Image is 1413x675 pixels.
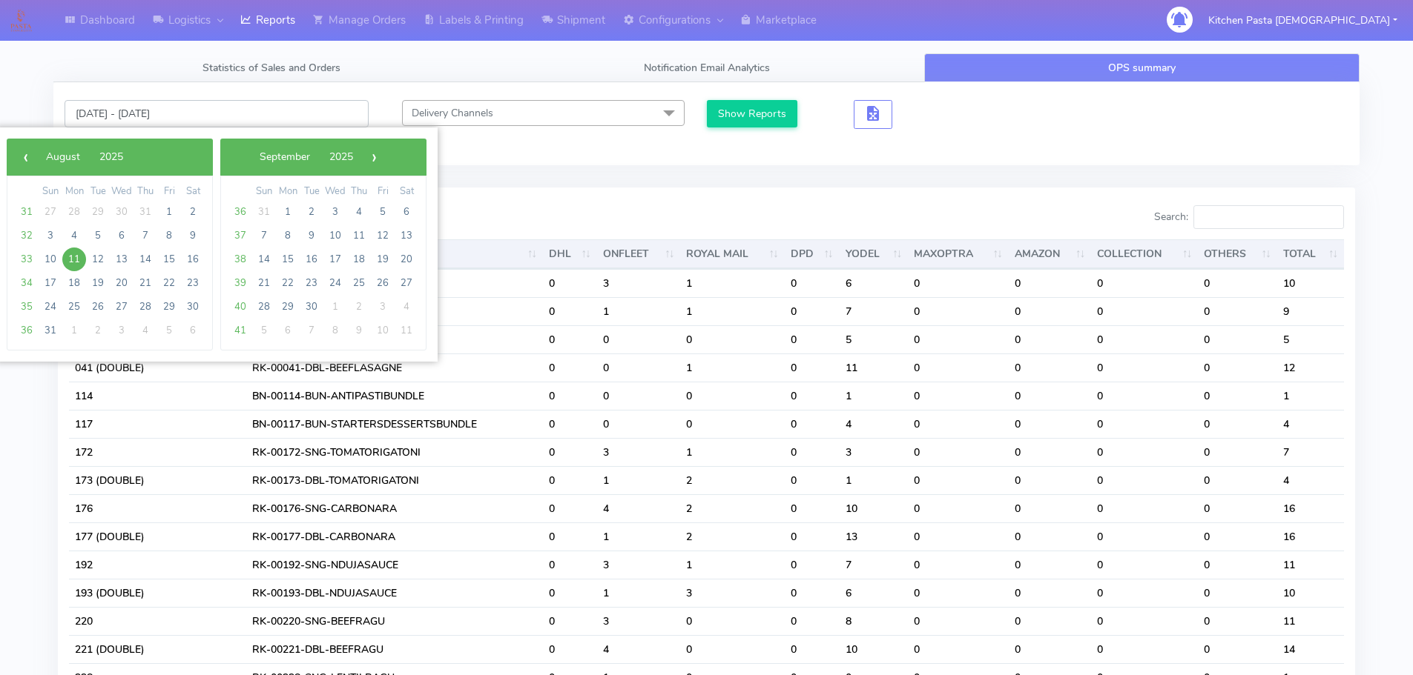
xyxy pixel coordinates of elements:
span: 39 [228,271,252,295]
td: 0 [543,551,597,579]
td: 0 [1009,607,1092,635]
span: 16 [181,247,205,271]
td: 0 [1198,579,1277,607]
td: 220 [69,607,246,635]
span: 23 [300,271,323,295]
span: 20 [395,247,418,271]
th: weekday [62,184,86,200]
span: 17 [323,247,347,271]
span: 11 [62,247,86,271]
td: 173 (DOUBLE) [69,466,246,494]
td: 11 [840,353,909,382]
span: 28 [252,295,276,319]
span: 8 [276,224,300,247]
td: 1 [680,297,784,325]
td: 0 [785,494,840,522]
td: 6 [840,579,909,607]
span: 2025 [99,150,123,164]
td: 0 [1091,353,1198,382]
span: 22 [276,271,300,295]
span: 6 [276,319,300,342]
button: 2025 [320,146,363,168]
td: 0 [1009,325,1092,353]
td: 1 [680,353,784,382]
td: 0 [1091,382,1198,410]
span: 36 [15,319,39,342]
td: 0 [1198,325,1277,353]
td: 0 [785,522,840,551]
td: 6 [840,269,909,297]
td: 0 [1009,410,1092,438]
td: 0 [1198,297,1277,325]
th: weekday [252,184,276,200]
span: Delivery Channels [412,106,493,120]
td: 0 [1198,438,1277,466]
span: 17 [39,271,62,295]
span: 21 [252,271,276,295]
td: 0 [680,635,784,663]
td: 10 [840,494,909,522]
td: 0 [908,325,1008,353]
td: 1 [597,466,681,494]
td: 0 [1091,269,1198,297]
td: 0 [785,410,840,438]
span: 3 [110,319,134,342]
span: 25 [62,295,86,319]
input: Search: [1193,205,1344,229]
th: weekday [395,184,418,200]
td: 0 [1009,438,1092,466]
td: 12 [1277,353,1344,382]
td: 0 [680,325,784,353]
th: weekday [134,184,157,200]
td: 0 [1091,522,1198,551]
td: 172 [69,438,246,466]
td: 0 [1009,579,1092,607]
th: AMAZON : activate to sort column ascending [1009,239,1092,269]
span: 34 [15,271,39,295]
span: 19 [86,271,110,295]
td: 0 [1009,382,1092,410]
td: 0 [1198,494,1277,522]
td: 0 [908,579,1008,607]
span: 26 [86,295,110,319]
td: 11 [1277,607,1344,635]
td: 3 [597,269,681,297]
td: 0 [785,325,840,353]
span: 21 [134,271,157,295]
span: 7 [252,224,276,247]
ul: Tabs [53,53,1360,82]
span: 22 [157,271,181,295]
span: 7 [300,319,323,342]
span: 13 [395,224,418,247]
span: 38 [228,247,252,271]
td: 0 [1009,297,1092,325]
td: 0 [908,551,1008,579]
td: BN-00114-BUN-ANTIPASTIBUNDLE [246,382,543,410]
td: 0 [1091,551,1198,579]
td: RK-00220-SNG-BEEFRAGU [246,607,543,635]
td: 193 (DOUBLE) [69,579,246,607]
button: › [363,146,385,168]
td: 0 [785,466,840,494]
span: ‹ [14,146,36,168]
span: 41 [228,319,252,342]
span: 9 [300,224,323,247]
td: 0 [597,325,681,353]
td: 3 [597,607,681,635]
span: 2 [181,200,205,224]
td: 0 [1198,607,1277,635]
td: 0 [1198,269,1277,297]
td: 0 [1198,382,1277,410]
span: 12 [86,247,110,271]
td: 2 [680,522,784,551]
span: 14 [252,247,276,271]
td: 221 (DOUBLE) [69,635,246,663]
span: 4 [347,200,371,224]
td: 1 [840,466,909,494]
th: OTHERS : activate to sort column ascending [1198,239,1277,269]
td: 114 [69,382,246,410]
td: 0 [908,607,1008,635]
td: 0 [543,635,597,663]
td: 2 [680,494,784,522]
span: 3 [323,200,347,224]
